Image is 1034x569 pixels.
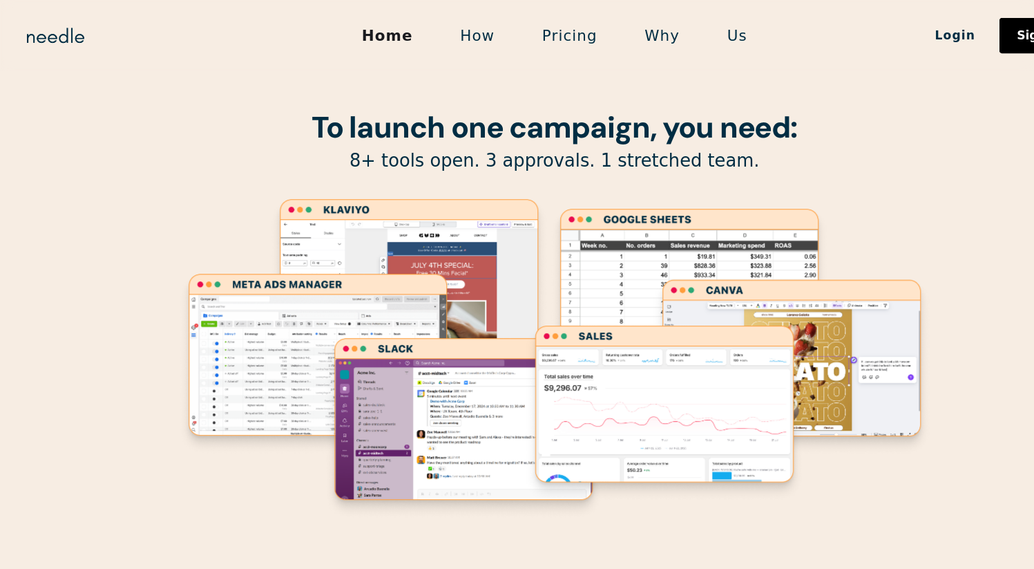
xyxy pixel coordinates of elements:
a: Login [850,21,932,45]
a: Home [315,19,407,48]
strong: To launch one campaign, you need: [291,101,744,137]
a: Why [579,19,655,48]
a: Pricing [484,19,579,48]
p: 8+ tools open. 3 approvals. 1 stretched team. [165,140,870,161]
a: How [407,19,484,48]
div: Sign up [948,28,995,39]
a: Us [656,19,719,48]
a: Sign up [932,17,1012,50]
